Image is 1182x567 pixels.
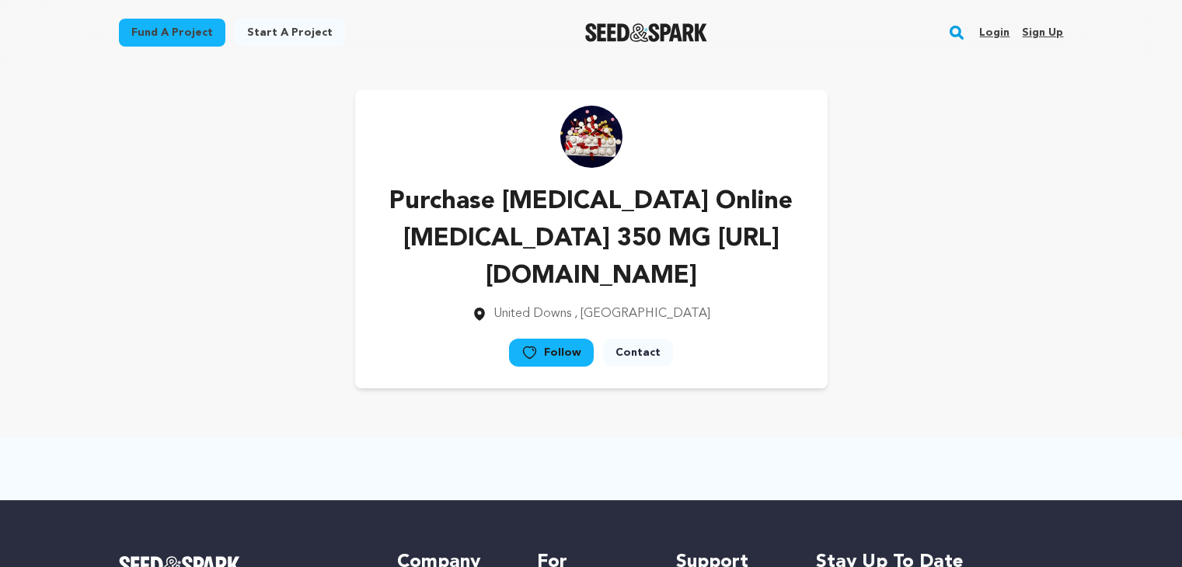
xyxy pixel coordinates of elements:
[380,183,803,295] p: Purchase [MEDICAL_DATA] Online [MEDICAL_DATA] 350 MG [URL][DOMAIN_NAME]
[1022,20,1063,45] a: Sign up
[585,23,707,42] img: Seed&Spark Logo Dark Mode
[585,23,707,42] a: Seed&Spark Homepage
[493,308,571,320] span: United Downs
[509,339,594,367] a: Follow
[560,106,622,168] img: https://seedandspark-static.s3.us-east-2.amazonaws.com/images/User/002/310/222/medium/9aa5166aa17...
[603,339,673,367] a: Contact
[235,19,345,47] a: Start a project
[574,308,710,320] span: , [GEOGRAPHIC_DATA]
[979,20,1009,45] a: Login
[119,19,225,47] a: Fund a project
